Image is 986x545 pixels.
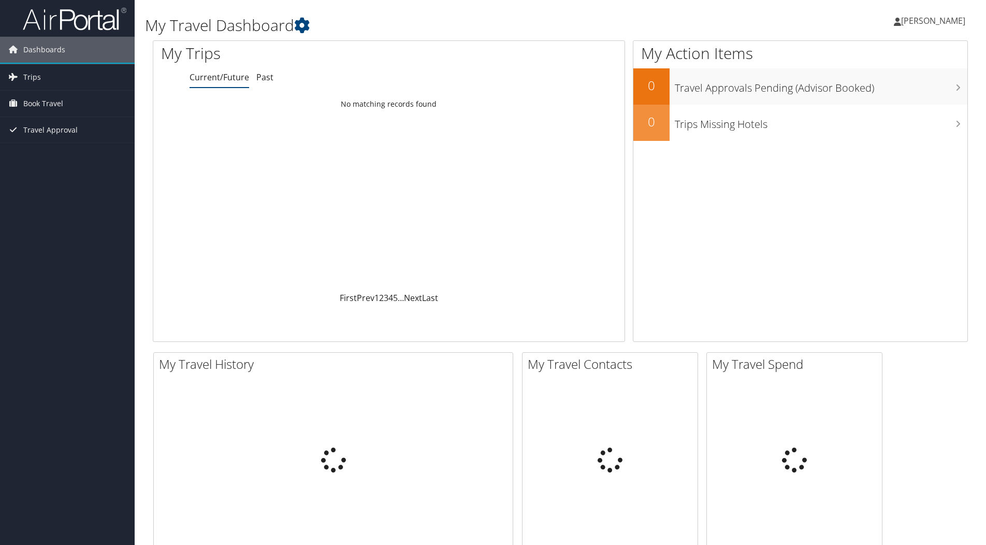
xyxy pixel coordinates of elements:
[384,292,388,304] a: 3
[23,64,41,90] span: Trips
[901,15,965,26] span: [PERSON_NAME]
[379,292,384,304] a: 2
[145,15,699,36] h1: My Travel Dashboard
[153,95,625,113] td: No matching records found
[340,292,357,304] a: First
[161,42,421,64] h1: My Trips
[256,71,273,83] a: Past
[404,292,422,304] a: Next
[393,292,398,304] a: 5
[675,112,967,132] h3: Trips Missing Hotels
[528,355,698,373] h2: My Travel Contacts
[633,68,967,105] a: 0Travel Approvals Pending (Advisor Booked)
[23,91,63,117] span: Book Travel
[388,292,393,304] a: 4
[357,292,374,304] a: Prev
[23,37,65,63] span: Dashboards
[374,292,379,304] a: 1
[712,355,882,373] h2: My Travel Spend
[675,76,967,95] h3: Travel Approvals Pending (Advisor Booked)
[633,113,670,131] h2: 0
[894,5,976,36] a: [PERSON_NAME]
[422,292,438,304] a: Last
[23,7,126,31] img: airportal-logo.png
[398,292,404,304] span: …
[190,71,249,83] a: Current/Future
[159,355,513,373] h2: My Travel History
[633,105,967,141] a: 0Trips Missing Hotels
[23,117,78,143] span: Travel Approval
[633,77,670,94] h2: 0
[633,42,967,64] h1: My Action Items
